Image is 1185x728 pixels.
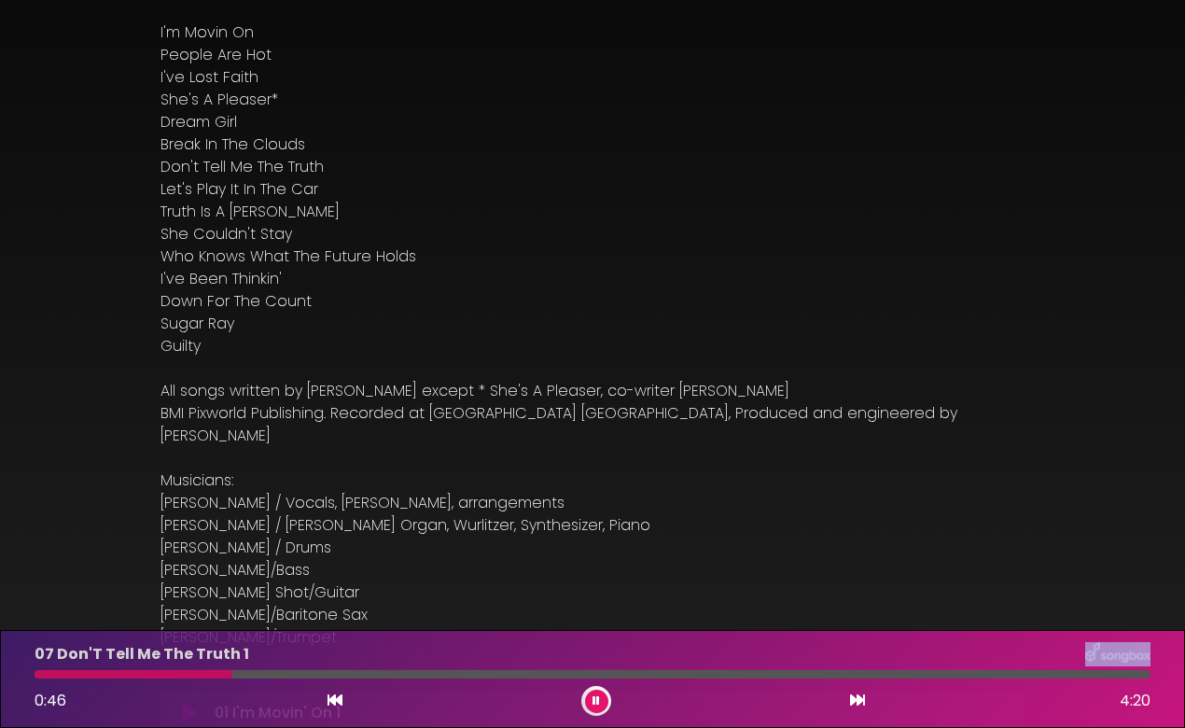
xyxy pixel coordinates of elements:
p: People Are Hot [160,44,1025,66]
p: She's A Pleaser* [160,89,1025,111]
p: [PERSON_NAME] / [PERSON_NAME] Organ, Wurlitzer, Synthesizer, Piano [160,514,1025,537]
p: [PERSON_NAME] / Vocals, [PERSON_NAME], arrangements [160,492,1025,514]
p: Guilty [160,335,1025,357]
p: Truth Is A [PERSON_NAME] [160,201,1025,223]
p: [PERSON_NAME]/Bass [160,559,1025,581]
p: Don't Tell Me The Truth [160,156,1025,178]
p: I've Lost Faith [160,66,1025,89]
p: BMI Pixworld Publishing. Recorded at [GEOGRAPHIC_DATA] [GEOGRAPHIC_DATA], Produced and engineered... [160,402,1025,447]
img: songbox-logo-white.png [1085,642,1150,666]
p: 07 Don'T Tell Me The Truth 1 [35,643,249,665]
span: 4:20 [1120,690,1150,712]
p: [PERSON_NAME] / Drums [160,537,1025,559]
p: She Couldn't Stay [160,223,1025,245]
p: Sugar Ray [160,313,1025,335]
p: [PERSON_NAME] Shot/Guitar [160,581,1025,604]
p: Dream Girl [160,111,1025,133]
p: Musicians: [160,469,1025,492]
p: All songs written by [PERSON_NAME] except * She's A Pleaser, co-writer [PERSON_NAME] [160,380,1025,402]
p: [PERSON_NAME]/Baritone Sax [160,604,1025,626]
p: Down For The Count [160,290,1025,313]
span: 0:46 [35,690,66,711]
p: Let's Play It In The Car [160,178,1025,201]
p: I'm Movin On [160,21,1025,44]
p: I've Been Thinkin' [160,268,1025,290]
p: [PERSON_NAME]/Trumpet [160,626,1025,649]
p: Who Knows What The Future Holds [160,245,1025,268]
p: Break In The Clouds [160,133,1025,156]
